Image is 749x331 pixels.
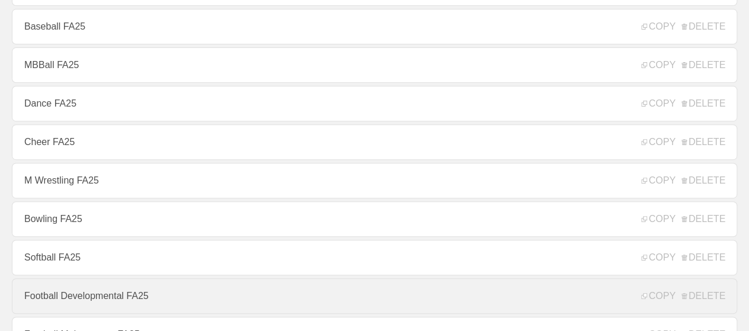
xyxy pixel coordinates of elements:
[12,163,737,198] a: M Wrestling FA25
[12,9,737,44] a: Baseball FA25
[12,86,737,121] a: Dance FA25
[641,137,675,147] span: COPY
[12,47,737,83] a: MBBall FA25
[12,201,737,237] a: Bowling FA25
[641,60,675,70] span: COPY
[641,98,675,109] span: COPY
[682,175,725,186] span: DELETE
[12,240,737,275] a: Softball FA25
[682,21,725,32] span: DELETE
[682,60,725,70] span: DELETE
[536,194,749,331] iframe: Chat Widget
[682,98,725,109] span: DELETE
[12,124,737,160] a: Cheer FA25
[682,137,725,147] span: DELETE
[641,21,675,32] span: COPY
[12,278,737,314] a: Football Developmental FA25
[641,175,675,186] span: COPY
